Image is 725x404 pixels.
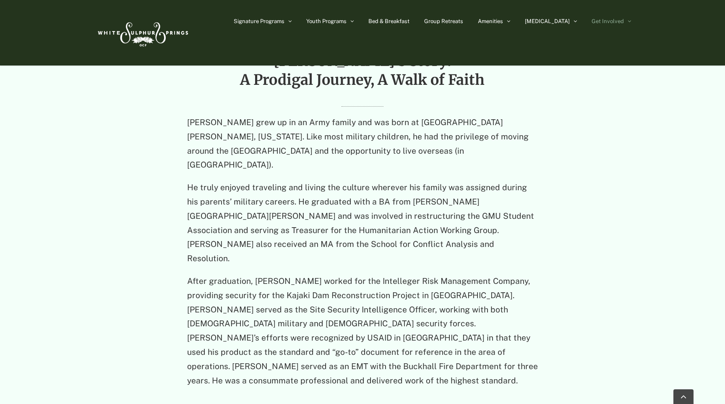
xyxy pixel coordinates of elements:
[525,18,570,24] span: [MEDICAL_DATA]
[234,18,284,24] span: Signature Programs
[306,18,347,24] span: Youth Programs
[478,18,503,24] span: Amenities
[592,18,624,24] span: Get Involved
[187,52,538,89] h2: [PERSON_NAME]’s Story: A Prodigal Journey, A Walk of Faith
[187,274,538,388] p: After graduation, [PERSON_NAME] worked for the Intelleger Risk Management Company, providing secu...
[94,13,190,52] img: White Sulphur Springs Logo
[187,181,538,266] p: He truly enjoyed traveling and living the culture wherever his family was assigned during his par...
[424,18,463,24] span: Group Retreats
[368,18,409,24] span: Bed & Breakfast
[187,115,538,172] p: [PERSON_NAME] grew up in an Army family and was born at [GEOGRAPHIC_DATA][PERSON_NAME], [US_STATE...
